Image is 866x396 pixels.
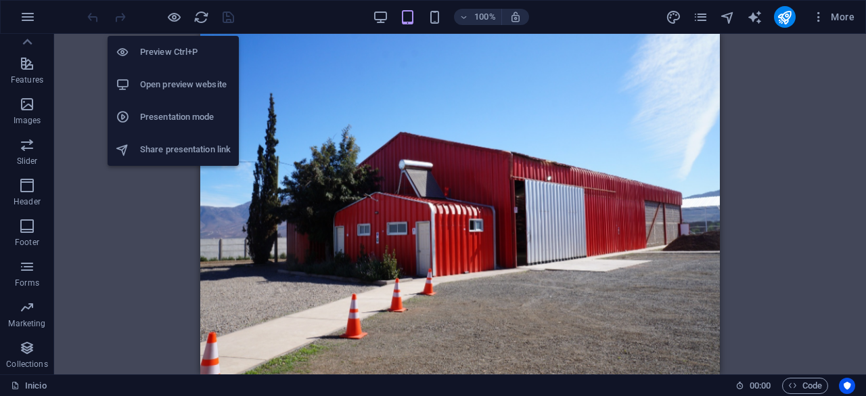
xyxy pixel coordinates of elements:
[693,9,708,25] i: Pages (Ctrl+Alt+S)
[839,378,855,394] button: Usercentrics
[454,9,502,25] button: 100%
[806,6,860,28] button: More
[140,76,231,93] h6: Open preview website
[15,237,39,248] p: Footer
[720,9,735,25] i: Navigator
[666,9,682,25] button: design
[140,141,231,158] h6: Share presentation link
[15,278,39,288] p: Forms
[759,380,761,391] span: :
[140,44,231,60] h6: Preview Ctrl+P
[774,6,796,28] button: publish
[812,10,854,24] span: More
[14,196,41,207] p: Header
[693,9,709,25] button: pages
[11,74,43,85] p: Features
[140,109,231,125] h6: Presentation mode
[720,9,736,25] button: navigator
[17,156,38,167] p: Slider
[747,9,763,25] button: text_generator
[777,9,792,25] i: Publish
[6,359,47,370] p: Collections
[11,378,47,394] a: Click to cancel selection. Double-click to open Pages
[747,9,762,25] i: AI Writer
[782,378,828,394] button: Code
[14,115,41,126] p: Images
[750,378,771,394] span: 00 00
[193,9,209,25] button: reload
[8,318,45,329] p: Marketing
[509,11,522,23] i: On resize automatically adjust zoom level to fit chosen device.
[193,9,209,25] i: Reload page
[474,9,496,25] h6: 100%
[735,378,771,394] h6: Session time
[788,378,822,394] span: Code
